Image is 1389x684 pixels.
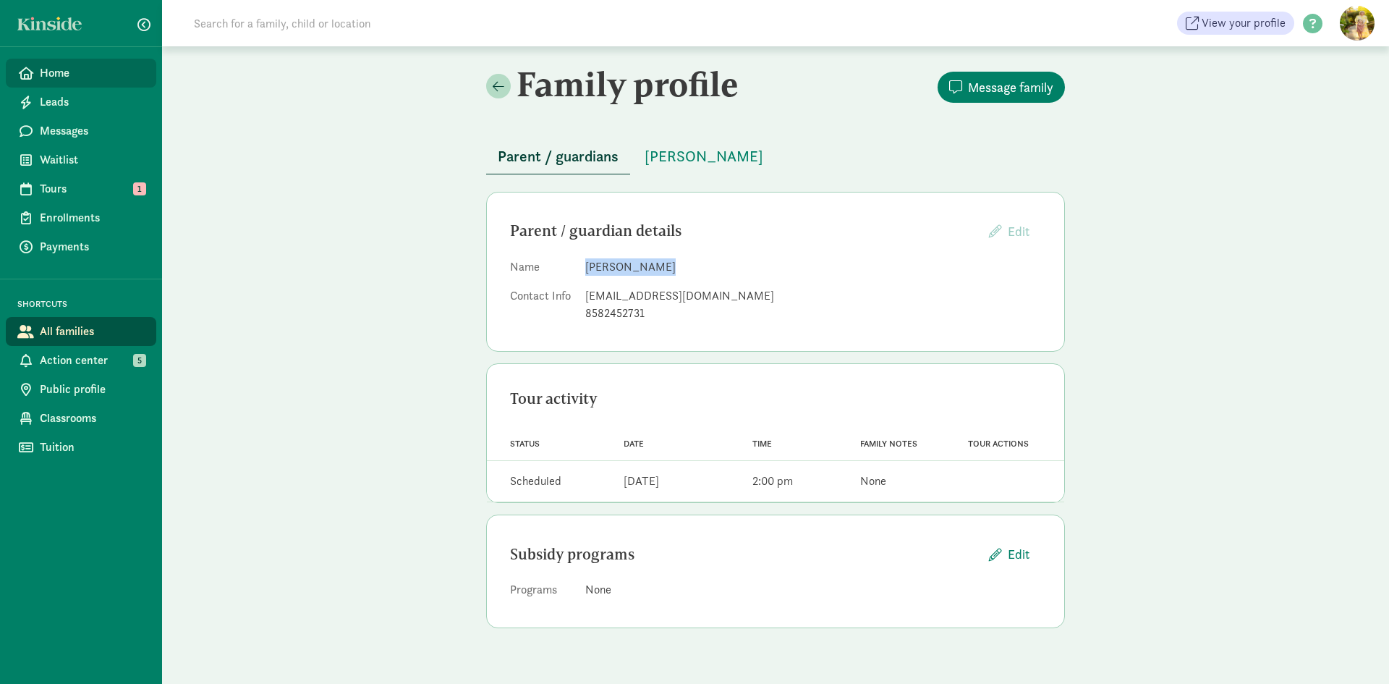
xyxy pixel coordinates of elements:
div: Scheduled [510,473,561,490]
span: Public profile [40,381,145,398]
div: Parent / guardian details [510,219,977,242]
h2: Family profile [486,64,773,104]
span: Payments [40,238,145,256]
span: Parent / guardians [498,145,619,168]
span: [PERSON_NAME] [645,145,763,168]
span: Date [624,439,644,449]
div: Tour activity [510,387,1041,410]
span: 5 [133,354,146,367]
span: Action center [40,352,145,369]
button: Edit [977,539,1041,570]
a: All families [6,317,156,346]
a: Action center 5 [6,346,156,375]
button: Message family [938,72,1065,103]
span: Tour actions [968,439,1029,449]
a: Enrollments [6,203,156,232]
span: Edit [1008,223,1029,240]
div: Subsidy programs [510,543,977,566]
button: [PERSON_NAME] [633,139,775,174]
a: Leads [6,88,156,117]
div: 2:00 pm [752,473,793,490]
a: Payments [6,232,156,261]
span: Status [510,439,540,449]
span: Time [752,439,772,449]
a: Parent / guardians [486,148,630,165]
span: Message family [968,77,1053,97]
span: Home [40,64,145,82]
a: View your profile [1177,12,1294,35]
div: [EMAIL_ADDRESS][DOMAIN_NAME] [585,287,1041,305]
div: 8582452731 [585,305,1041,322]
a: Messages [6,117,156,145]
dt: Contact Info [510,287,574,328]
span: Enrollments [40,209,145,227]
span: Waitlist [40,151,145,169]
dd: [PERSON_NAME] [585,258,1041,276]
div: None [860,473,886,490]
a: Home [6,59,156,88]
a: Public profile [6,375,156,404]
button: Edit [977,216,1041,247]
span: Edit [1008,544,1029,564]
iframe: Chat Widget [1317,615,1389,684]
div: [DATE] [624,473,659,490]
span: Messages [40,122,145,140]
dt: Name [510,258,574,282]
input: Search for a family, child or location [185,9,591,38]
span: All families [40,323,145,340]
span: Tours [40,180,145,198]
span: 1 [133,182,146,195]
span: Tuition [40,439,145,456]
a: Waitlist [6,145,156,174]
span: View your profile [1202,14,1286,32]
dt: Programs [510,581,574,604]
a: Tuition [6,433,156,462]
div: None [585,581,1041,599]
span: Leads [40,93,145,111]
span: Classrooms [40,410,145,427]
span: Family notes [860,439,917,449]
a: Tours 1 [6,174,156,203]
a: [PERSON_NAME] [633,148,775,165]
a: Classrooms [6,404,156,433]
button: Parent / guardians [486,139,630,174]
